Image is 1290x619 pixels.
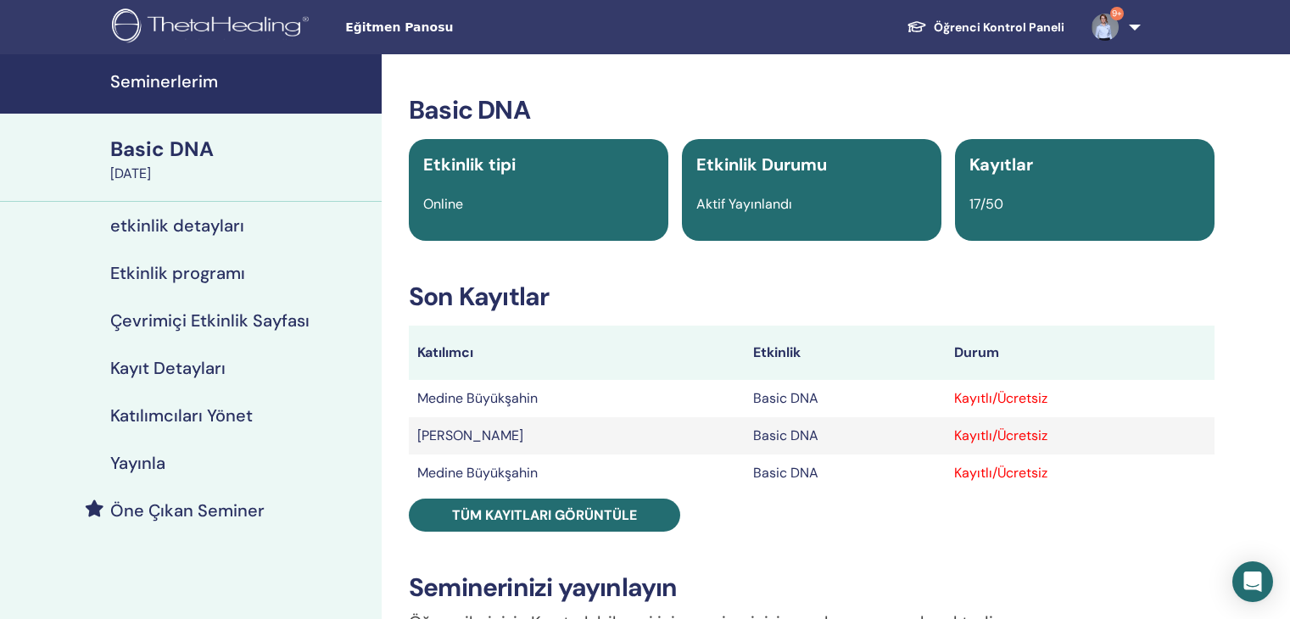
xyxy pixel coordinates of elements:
span: Tüm kayıtları görüntüle [452,506,637,524]
div: Kayıtlı/Ücretsiz [954,388,1207,409]
div: Basic DNA [110,135,371,164]
h3: Seminerinizi yayınlayın [409,572,1215,603]
div: [DATE] [110,164,371,184]
h3: Son Kayıtlar [409,282,1215,312]
span: Etkinlik tipi [423,153,516,176]
img: graduation-cap-white.svg [907,20,927,34]
h4: Etkinlik programı [110,263,245,283]
td: Basic DNA [745,380,946,417]
h4: Öne Çıkan Seminer [110,500,265,521]
span: 9+ [1110,7,1124,20]
span: 17/50 [969,195,1003,213]
span: Etkinlik Durumu [696,153,827,176]
td: [PERSON_NAME] [409,417,745,454]
td: Basic DNA [745,454,946,492]
a: Basic DNA[DATE] [100,135,382,184]
h4: etkinlik detayları [110,215,244,236]
img: default.jpg [1092,14,1119,41]
span: Kayıtlar [969,153,1033,176]
td: Medine Büyükşahin [409,454,745,492]
div: Kayıtlı/Ücretsiz [954,463,1207,483]
img: logo.png [112,8,315,47]
div: Open Intercom Messenger [1232,561,1273,602]
span: Aktif Yayınlandı [696,195,792,213]
th: Etkinlik [745,326,946,380]
h3: Basic DNA [409,95,1215,125]
th: Durum [946,326,1215,380]
td: Basic DNA [745,417,946,454]
th: Katılımcı [409,326,745,380]
h4: Seminerlerim [110,71,371,92]
a: Tüm kayıtları görüntüle [409,499,680,532]
span: Eğitmen Panosu [345,19,600,36]
span: Online [423,195,463,213]
a: Öğrenci Kontrol Paneli [893,12,1078,43]
h4: Çevrimiçi Etkinlik Sayfası [110,310,310,331]
td: Medine Büyükşahin [409,380,745,417]
h4: Katılımcıları Yönet [110,405,253,426]
h4: Yayınla [110,453,165,473]
h4: Kayıt Detayları [110,358,226,378]
div: Kayıtlı/Ücretsiz [954,426,1207,446]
